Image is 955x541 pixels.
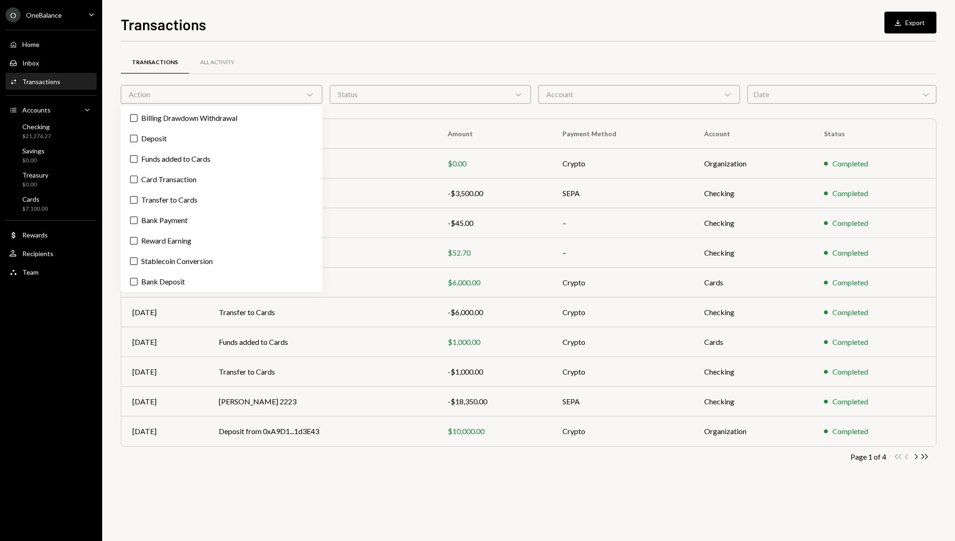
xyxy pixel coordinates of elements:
button: Billing Drawdown Withdrawal [130,114,137,122]
div: Treasury [22,171,48,179]
div: Checking [22,123,51,131]
a: Transactions [121,51,189,74]
label: Funds added to Cards [124,151,319,167]
div: -$6,000.00 [448,307,540,318]
div: -$1,000.00 [448,366,540,377]
a: Team [6,264,97,280]
label: Stablecoin Conversion [124,253,319,270]
div: $21,276.27 [22,132,51,140]
button: Deposit [130,135,137,142]
button: Bank Payment [130,217,137,224]
td: Cards [693,268,813,297]
a: All Activity [189,51,245,74]
td: [PERSON_NAME] 2223 [208,387,437,416]
a: Accounts [6,101,97,118]
a: Inbox [6,54,97,71]
a: Rewards [6,226,97,243]
a: Cards$7,100.00 [6,192,97,215]
th: Payment Method [551,119,693,149]
div: Accounts [22,106,51,114]
div: [DATE] [132,366,196,377]
label: Billing Drawdown Withdrawal [124,110,319,126]
button: Reward Earning [130,237,137,244]
label: Card Transaction [124,171,319,188]
a: Recipients [6,245,97,262]
button: Export [884,12,936,33]
td: Cards [693,327,813,357]
th: Account [693,119,813,149]
div: Cards [22,195,48,203]
div: Completed [832,307,868,318]
div: $52.70 [448,247,540,258]
div: $1,000.00 [448,336,540,348]
div: -$45.00 [448,218,540,229]
button: Bank Deposit [130,278,137,285]
button: Transfer to Cards [130,196,137,204]
th: Status [813,119,936,149]
div: Team [22,268,39,276]
div: $6,000.00 [448,277,540,288]
div: Completed [832,336,868,348]
div: Completed [832,426,868,437]
label: Transfer to Cards [124,191,319,208]
a: Treasury$0.00 [6,168,97,191]
div: Completed [832,188,868,199]
td: Transfer to Cards [208,357,437,387]
div: $0.00 [22,157,45,165]
a: Transactions [6,73,97,90]
div: [DATE] [132,396,196,407]
div: Home [22,40,39,48]
div: [DATE] [132,307,196,318]
td: Organization [693,416,813,446]
label: Deposit [124,130,319,147]
td: Crypto [551,416,693,446]
div: -$3,500.00 [448,188,540,199]
a: Home [6,36,97,53]
td: Crypto [551,268,693,297]
td: SEPA [551,387,693,416]
td: Checking [693,387,813,416]
td: Crypto [551,357,693,387]
td: Checking [693,178,813,208]
div: Completed [832,277,868,288]
label: Bank Payment [124,212,319,229]
div: Completed [832,218,868,229]
div: Status [330,85,531,104]
div: OneBalance [26,11,62,19]
div: Date [747,85,936,104]
div: All Activity [200,59,234,66]
td: Funds added to Cards [208,327,437,357]
div: Savings [22,147,45,155]
h1: Transactions [121,15,206,33]
th: Amount [437,119,551,149]
a: Checking$21,276.27 [6,120,97,142]
div: $0.00 [448,158,540,169]
div: Completed [832,247,868,258]
div: Transactions [132,59,178,66]
label: Bank Deposit [124,273,319,290]
td: Crypto [551,297,693,327]
button: Funds added to Cards [130,155,137,163]
div: $7,100.00 [22,205,48,213]
a: Savings$0.00 [6,144,97,166]
td: – [551,208,693,238]
div: Completed [832,396,868,407]
button: Card Transaction [130,176,137,183]
td: Crypto [551,327,693,357]
div: O [6,7,20,22]
div: Transactions [22,78,60,86]
td: – [551,238,693,268]
div: Action [121,85,322,104]
label: Reward Earning [124,232,319,249]
td: Checking [693,357,813,387]
td: Checking [693,238,813,268]
td: Deposit from 0xA9D1...1d3E43 [208,416,437,446]
div: $0.00 [22,181,48,189]
div: Account [538,85,740,104]
td: SEPA [551,178,693,208]
div: Inbox [22,59,39,67]
div: Completed [832,366,868,377]
div: Page 1 of 4 [850,452,886,461]
td: Checking [693,297,813,327]
td: Crypto [551,149,693,178]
